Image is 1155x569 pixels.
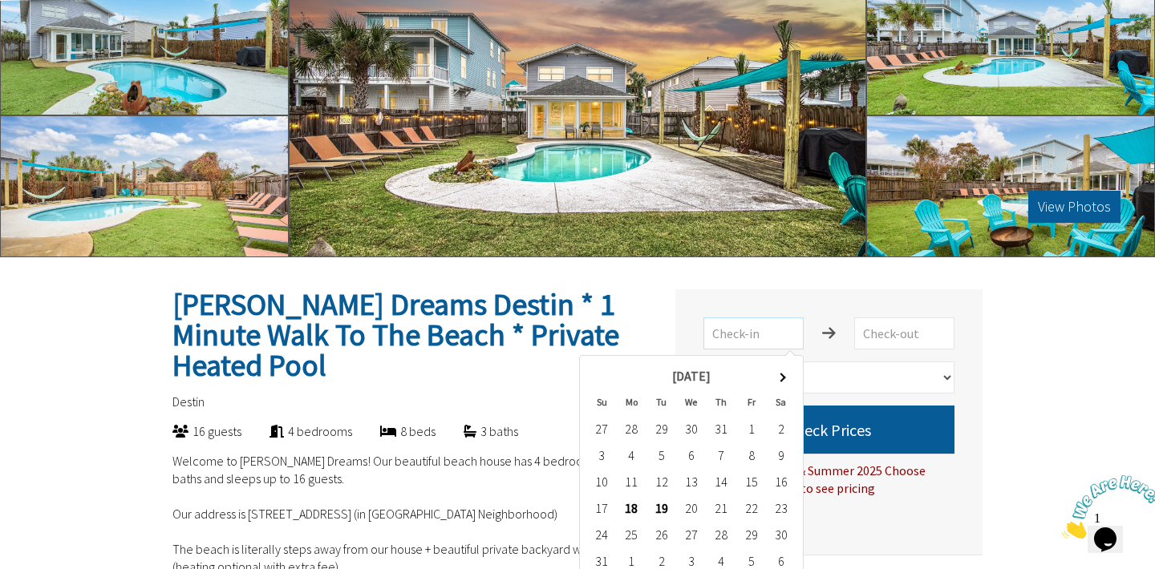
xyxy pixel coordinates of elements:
[617,416,646,442] td: 28
[676,389,706,416] th: We
[707,469,736,495] td: 14
[676,442,706,469] td: 6
[703,406,954,454] button: Check Prices
[617,363,766,389] th: [DATE]
[646,416,676,442] td: 29
[707,416,736,442] td: 31
[587,389,617,416] th: Su
[766,442,796,469] td: 9
[1056,469,1155,545] iframe: chat widget
[646,389,676,416] th: Tu
[617,522,646,548] td: 25
[707,389,736,416] th: Th
[676,495,706,522] td: 20
[241,422,352,440] div: 4 bedrooms
[587,442,617,469] td: 3
[676,469,706,495] td: 13
[172,393,205,410] span: Destin
[766,389,796,416] th: Sa
[736,389,766,416] th: Fr
[736,469,766,495] td: 15
[617,442,646,469] td: 4
[736,416,766,442] td: 1
[587,522,617,548] td: 24
[6,6,13,20] span: 1
[617,469,646,495] td: 11
[736,522,766,548] td: 29
[617,495,646,522] td: 18
[646,522,676,548] td: 26
[646,495,676,522] td: 19
[587,469,617,495] td: 10
[707,495,736,522] td: 21
[736,495,766,522] td: 22
[587,495,617,522] td: 17
[766,522,796,548] td: 30
[703,317,804,349] input: Check-in
[676,416,706,442] td: 30
[703,454,954,497] div: For Spring Break & Summer 2025 Choose [DATE] to [DATE] to see pricing
[1028,191,1121,223] button: View Photos
[707,442,736,469] td: 7
[766,469,796,495] td: 16
[707,522,736,548] td: 28
[854,317,954,349] input: Check-out
[144,422,241,440] div: 16 guests
[676,522,706,548] td: 27
[646,442,676,469] td: 5
[766,495,796,522] td: 23
[352,422,436,440] div: 8 beds
[6,6,106,70] img: Chat attention grabber
[646,469,676,495] td: 12
[766,416,796,442] td: 2
[617,389,646,416] th: Mo
[436,422,518,440] div: 3 baths
[587,416,617,442] td: 27
[736,442,766,469] td: 8
[172,289,647,381] h2: [PERSON_NAME] Dreams Destin * 1 Minute Walk To The Beach * Private Heated Pool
